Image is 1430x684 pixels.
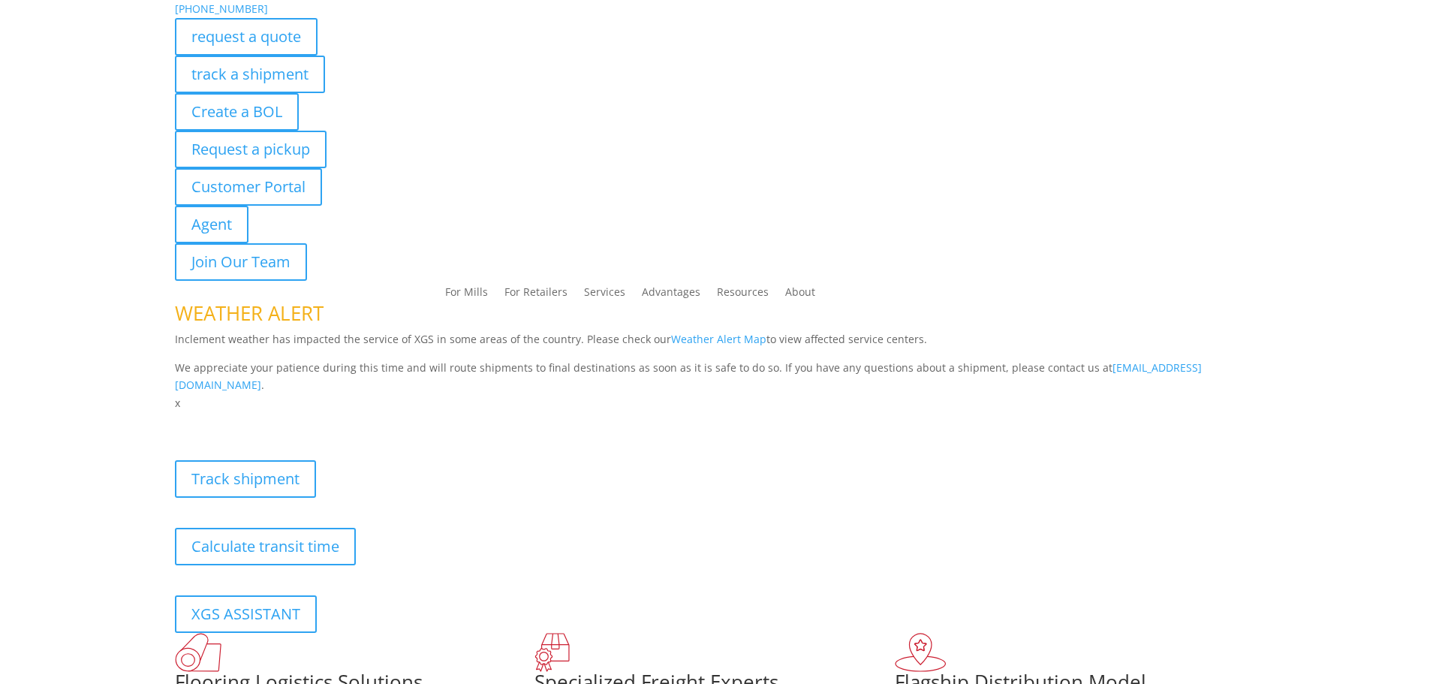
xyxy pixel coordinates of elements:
a: [PHONE_NUMBER] [175,2,268,16]
a: For Mills [445,287,488,303]
a: Track shipment [175,460,316,498]
b: Visibility, transparency, and control for your entire supply chain. [175,414,510,429]
a: About [785,287,815,303]
a: Agent [175,206,248,243]
a: XGS ASSISTANT [175,595,317,633]
a: track a shipment [175,56,325,93]
a: Advantages [642,287,700,303]
a: Create a BOL [175,93,299,131]
a: Join Our Team [175,243,307,281]
a: request a quote [175,18,318,56]
a: For Retailers [504,287,567,303]
img: xgs-icon-flagship-distribution-model-red [895,633,947,672]
a: Request a pickup [175,131,327,168]
a: Resources [717,287,769,303]
a: Services [584,287,625,303]
a: Calculate transit time [175,528,356,565]
p: Inclement weather has impacted the service of XGS in some areas of the country. Please check our ... [175,330,1256,359]
p: We appreciate your patience during this time and will route shipments to final destinations as so... [175,359,1256,395]
a: Customer Portal [175,168,322,206]
p: x [175,394,1256,412]
img: xgs-icon-focused-on-flooring-red [534,633,570,672]
a: Weather Alert Map [671,332,766,346]
span: WEATHER ALERT [175,300,324,327]
img: xgs-icon-total-supply-chain-intelligence-red [175,633,221,672]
